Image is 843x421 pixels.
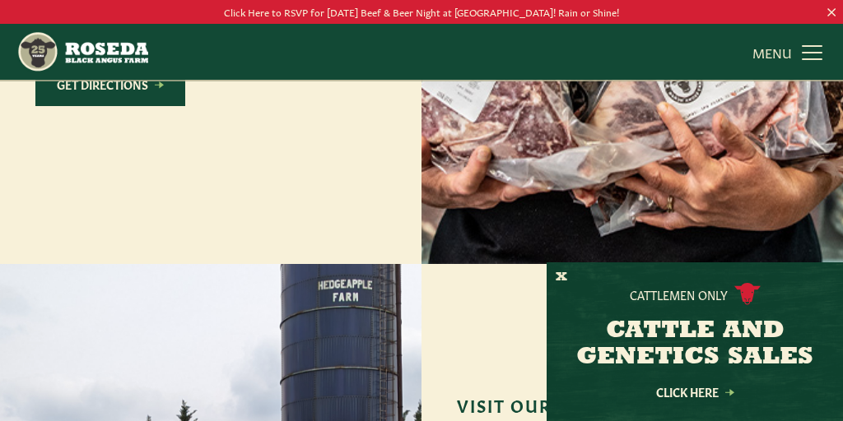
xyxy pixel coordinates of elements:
a: Click Here [621,386,769,397]
p: Click Here to RSVP for [DATE] Beef & Beer Night at [GEOGRAPHIC_DATA]! Rain or Shine! [42,3,801,21]
a: Get Directions [35,62,185,106]
img: https://roseda.com/wp-content/uploads/2021/05/roseda-25-header.png [16,30,148,73]
img: cattle-icon.svg [734,283,761,305]
button: X [556,269,567,286]
nav: Main Navigation [16,24,826,80]
p: Cattlemen Only [630,286,728,303]
h3: CATTLE AND GENETICS SALES [567,318,822,371]
span: MENU [752,42,792,62]
h6: Visit Our [457,396,808,414]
